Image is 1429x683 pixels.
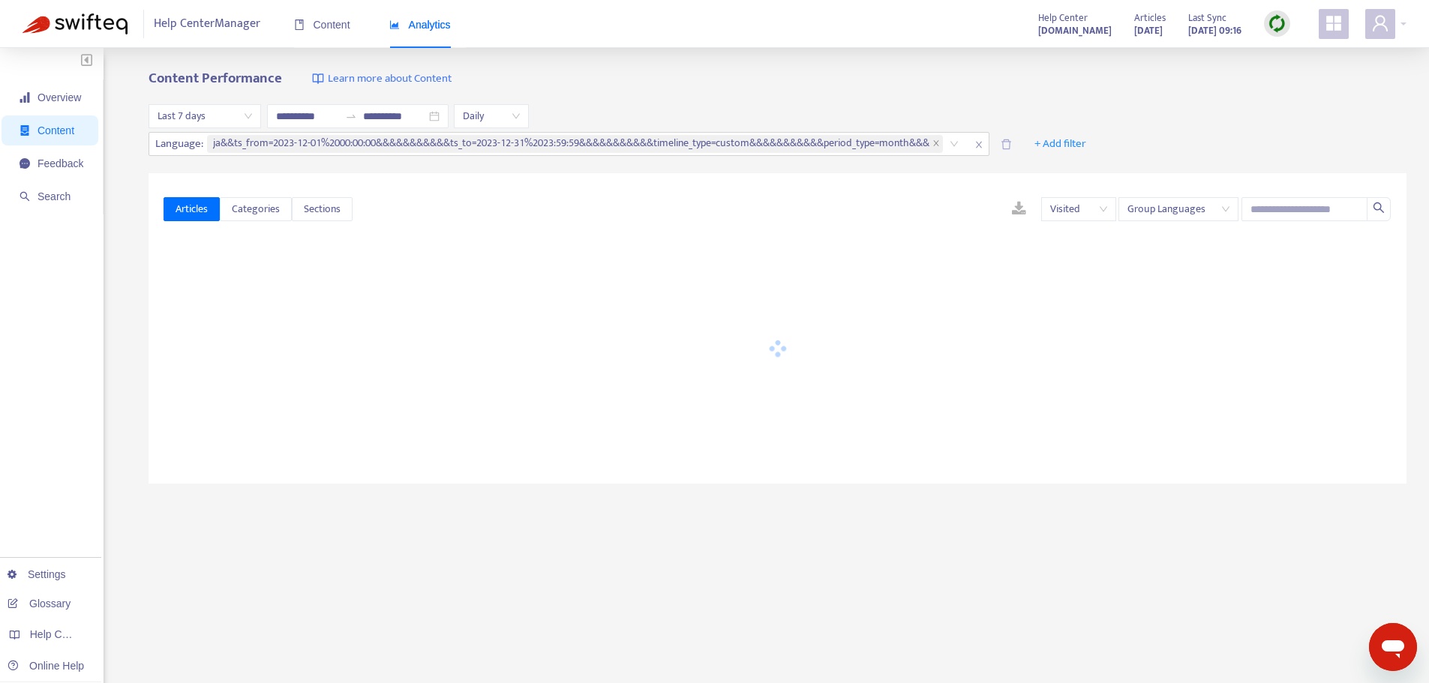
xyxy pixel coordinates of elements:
[389,19,400,30] span: area-chart
[1268,14,1286,33] img: sync.dc5367851b00ba804db3.png
[176,201,208,217] span: Articles
[1369,623,1417,671] iframe: メッセージングウィンドウを開くボタン
[38,190,71,202] span: Search
[20,191,30,202] span: search
[8,568,66,580] a: Settings
[1188,10,1226,26] span: Last Sync
[969,136,989,154] span: close
[220,197,292,221] button: Categories
[149,133,206,155] span: Language :
[345,110,357,122] span: to
[1127,198,1229,220] span: Group Languages
[232,201,280,217] span: Categories
[1038,22,1112,39] a: [DOMAIN_NAME]
[154,10,260,38] span: Help Center Manager
[8,660,84,672] a: Online Help
[23,13,128,34] img: Swifteq
[1038,10,1088,26] span: Help Center
[20,158,30,169] span: message
[38,91,81,103] span: Overview
[149,67,282,90] b: Content Performance
[1023,132,1097,156] button: + Add filter
[312,70,452,88] a: Learn more about Content
[312,73,324,85] img: image-link
[20,92,30,103] span: signal
[389,19,451,31] span: Analytics
[1050,198,1107,220] span: Visited
[158,105,252,127] span: Last 7 days
[30,628,92,640] span: Help Centers
[294,19,305,30] span: book
[1188,22,1241,39] strong: [DATE] 09:16
[304,201,341,217] span: Sections
[292,197,353,221] button: Sections
[207,135,943,153] span: ja&&ts_from=2023-12-01%2000:00:00&&&&&&&&&&&ts_to=2023-12-31%2023:59:59&&&&&&&&&&&timeline_type=c...
[1134,22,1163,39] strong: [DATE]
[213,135,929,153] span: ja&&ts_from=2023-12-01%2000:00:00&&&&&&&&&&&ts_to=2023-12-31%2023:59:59&&&&&&&&&&&timeline_type=c...
[294,19,350,31] span: Content
[463,105,520,127] span: Daily
[1001,139,1012,150] span: delete
[328,70,452,88] span: Learn more about Content
[1134,10,1166,26] span: Articles
[1034,135,1086,153] span: + Add filter
[1371,14,1389,32] span: user
[345,110,357,122] span: swap-right
[1373,202,1385,214] span: search
[8,598,71,610] a: Glossary
[20,125,30,136] span: container
[932,139,940,148] span: close
[38,157,83,169] span: Feedback
[38,124,74,136] span: Content
[1325,14,1343,32] span: appstore
[164,197,220,221] button: Articles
